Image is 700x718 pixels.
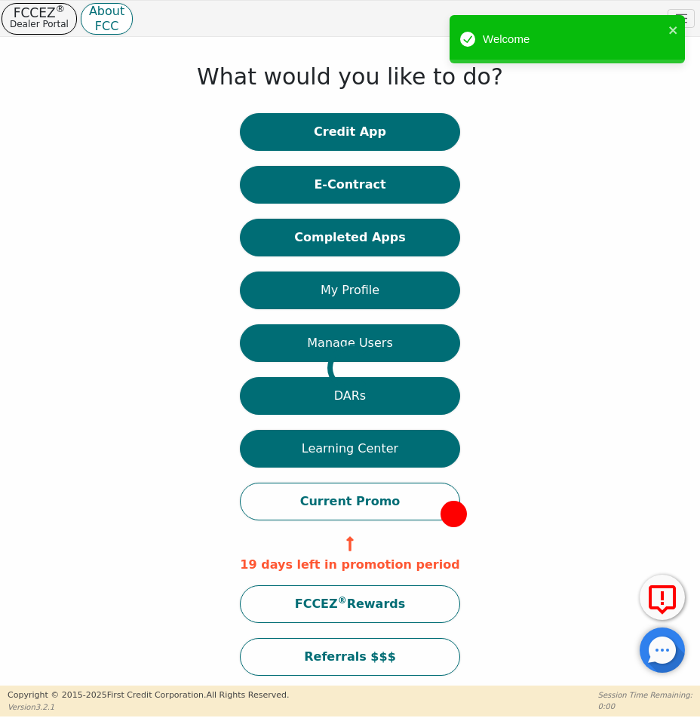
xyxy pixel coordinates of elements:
[89,8,124,15] p: About
[8,701,289,713] p: Version 3.2.1
[10,8,69,18] p: FCCEZ
[10,18,69,30] p: Dealer Portal
[89,23,124,30] p: FCC
[668,21,679,38] button: close
[598,689,692,701] p: Session Time Remaining:
[81,3,133,35] button: AboutFCC
[598,701,692,712] p: 0:00
[2,3,77,35] button: FCCEZ®Dealer Portal
[483,31,664,48] div: Welcome
[206,690,289,700] span: All Rights Reserved.
[640,575,685,620] button: Report Error to FCC
[668,9,695,29] button: Toggle navigation
[8,689,289,702] p: Copyright © 2015- 2025 First Credit Corporation.
[56,3,66,14] sup: ®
